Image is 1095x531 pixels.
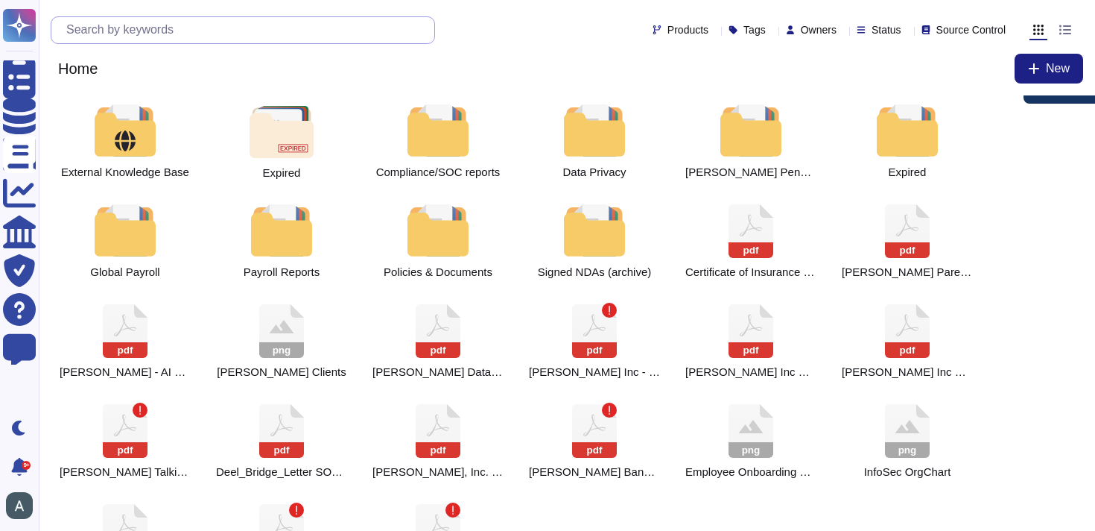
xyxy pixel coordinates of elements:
span: Deel, Inc. 663168380 ACH & Wire Transaction Routing Instructions.pdf [372,465,504,479]
span: Products [667,25,708,35]
span: Payroll Reports [244,265,320,279]
span: COI Deel Inc 2025.pdf [685,265,816,279]
div: 9+ [22,461,31,470]
span: Deel Penetration Testing Attestation Letter [685,166,816,179]
input: Search by keywords [59,17,434,43]
span: Deel Data Sub-Processors_LIVE.pdf [372,365,504,379]
span: Expired [263,167,301,178]
button: user [3,489,43,522]
span: Deel_Bridge_Letter SOC 1 - 30_June_2025.pdf [216,465,347,479]
span: Deel Inc Credit Check 2025.pdf [842,365,973,379]
img: folder [250,106,313,158]
span: New [1046,63,1070,75]
span: Signed NDAs (archive) [538,265,652,279]
span: Global Payroll [90,265,159,279]
span: Deel Inc Certificate of Incumbency May 2024 (3).pdf [685,365,816,379]
button: New [1015,54,1083,84]
span: Deel's accounts used for client pay-ins in different countries.pdf [529,465,660,479]
span: Expired [889,166,927,179]
span: Tags [743,25,766,35]
span: Deel Clients.png [217,365,346,379]
span: Source Control [936,25,1006,35]
span: Employee Onboarding action:owner.png [685,465,816,479]
span: Data Privacy [562,166,626,179]
span: DEEL AI - AI Governance and Compliance Documentation (4).pdf [60,365,191,379]
span: Policies & Documents [384,265,492,279]
span: External Knowledge Base [61,166,189,179]
span: Status [872,25,901,35]
span: Deel - Organization Chart .pptx.pdf [842,265,973,279]
span: Deel PR Talking Points.pdf [60,465,191,479]
span: InfoSec Team Org Chart.png [864,465,951,479]
span: Deel Inc - Bank Account Confirmation.pdf [529,365,660,379]
span: Home [51,57,105,80]
img: user [6,492,33,519]
span: Compliance/SOC reports [376,166,501,179]
span: Owners [801,25,837,35]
